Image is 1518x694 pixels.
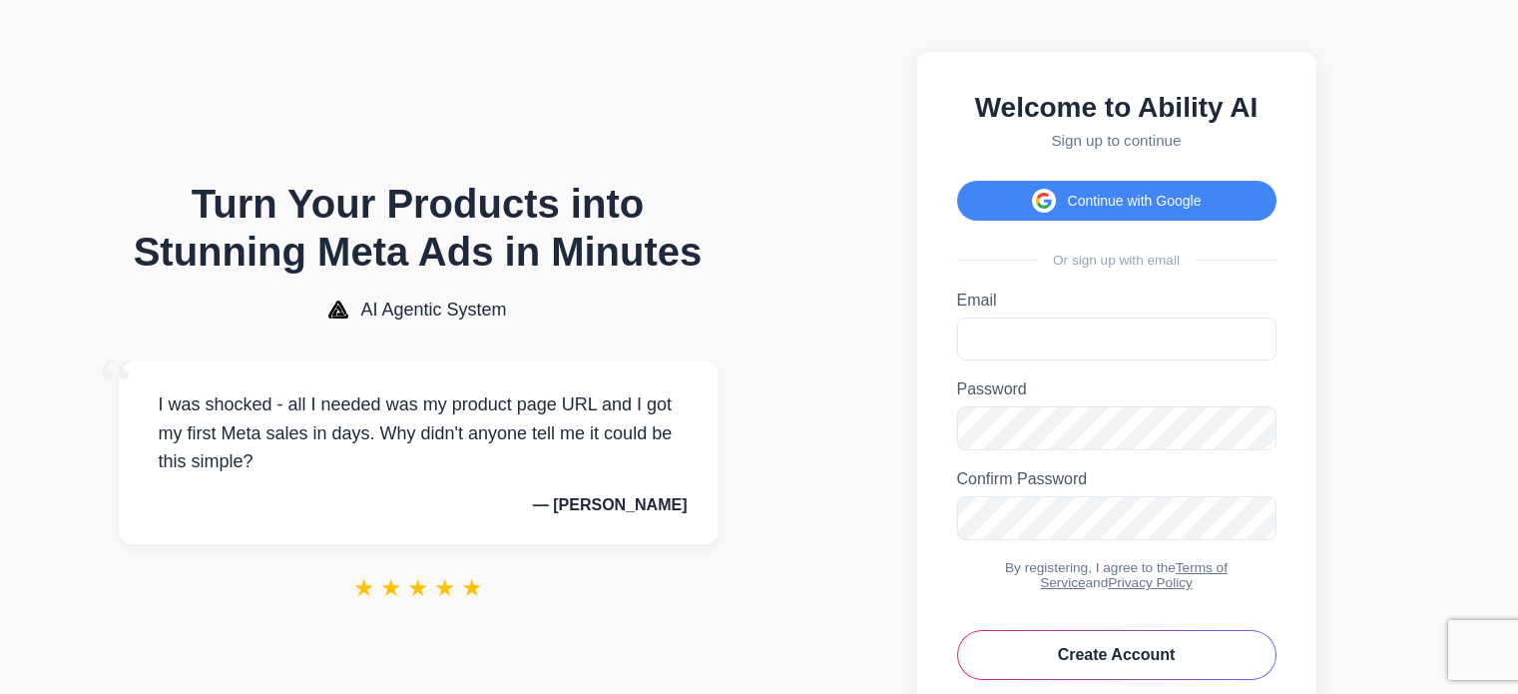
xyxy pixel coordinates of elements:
[99,341,135,431] span: “
[461,574,483,602] span: ★
[380,574,402,602] span: ★
[328,301,348,319] img: AI Agentic System Logo
[407,574,429,602] span: ★
[957,560,1276,590] div: By registering, I agree to the and
[957,630,1276,680] button: Create Account
[957,181,1276,221] button: Continue with Google
[360,300,506,321] span: AI Agentic System
[434,574,456,602] span: ★
[149,390,688,476] p: I was shocked - all I needed was my product page URL and I got my first Meta sales in days. Why d...
[353,574,375,602] span: ★
[957,253,1276,268] div: Or sign up with email
[957,380,1276,398] label: Password
[1108,575,1193,590] a: Privacy Policy
[119,180,718,276] h1: Turn Your Products into Stunning Meta Ads in Minutes
[1040,560,1228,590] a: Terms of Service
[957,92,1276,124] h2: Welcome to Ability AI
[149,496,688,514] p: — [PERSON_NAME]
[957,132,1276,149] p: Sign up to continue
[957,470,1276,488] label: Confirm Password
[957,292,1276,310] label: Email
